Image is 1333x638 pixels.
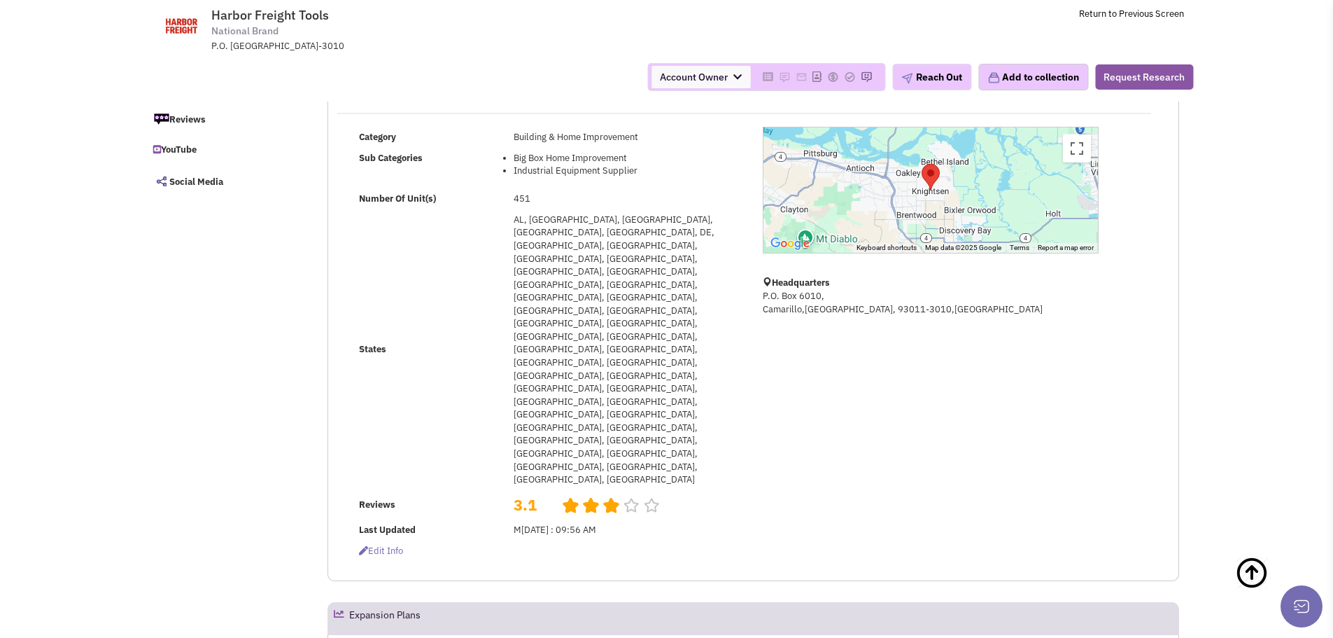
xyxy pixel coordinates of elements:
[1038,244,1094,251] a: Report a map error
[844,71,855,83] img: Please add to your accounts
[779,71,790,83] img: Please add to your accounts
[987,71,1000,84] img: icon-collection-lavender.png
[359,152,423,164] b: Sub Categories
[509,127,745,148] td: Building & Home Improvement
[211,24,278,39] span: National Brand
[509,188,745,209] td: 451
[978,64,1088,90] button: Add to collection
[892,64,971,90] button: Reach Out
[359,193,436,204] b: Number Of Unit(s)
[509,209,745,490] td: AL, [GEOGRAPHIC_DATA], [GEOGRAPHIC_DATA], [GEOGRAPHIC_DATA], [GEOGRAPHIC_DATA], DE, [GEOGRAPHIC_D...
[359,545,403,557] span: Edit info
[856,243,917,253] button: Keyboard shortcuts
[1079,8,1184,20] a: Return to Previous Screen
[772,277,830,289] b: Headquarters
[359,524,416,536] b: Last Updated
[651,66,750,88] span: Account Owner
[514,152,740,165] li: Big Box Home Improvement
[1095,64,1193,90] button: Request Research
[861,71,872,83] img: Please add to your accounts
[211,7,329,23] span: Harbor Freight Tools
[349,603,421,634] h2: Expansion Plans
[796,71,807,83] img: Please add to your accounts
[211,40,577,53] div: P.O. [GEOGRAPHIC_DATA]-3010
[763,290,1099,316] p: P.O. Box 6010, Camarillo,[GEOGRAPHIC_DATA], 93011-3010,[GEOGRAPHIC_DATA]
[359,131,396,143] b: Category
[359,343,386,355] b: States
[1235,542,1305,633] a: Back To Top
[1063,134,1091,162] button: Toggle fullscreen view
[146,137,299,164] a: YouTube
[767,235,813,253] a: Open this area in Google Maps (opens a new window)
[901,73,912,84] img: plane.png
[146,104,299,134] a: Reviews
[827,71,838,83] img: Please add to your accounts
[509,520,745,541] td: M[DATE] : 09:56 AM
[146,167,299,196] a: Social Media
[767,235,813,253] img: Google
[922,164,940,190] div: Harbor Freight Tools
[514,165,740,178] li: Industrial Equipment Supplier
[359,499,395,511] b: Reviews
[514,494,551,501] h2: 3.1
[1010,244,1029,251] a: Terms (opens in new tab)
[925,244,1001,251] span: Map data ©2025 Google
